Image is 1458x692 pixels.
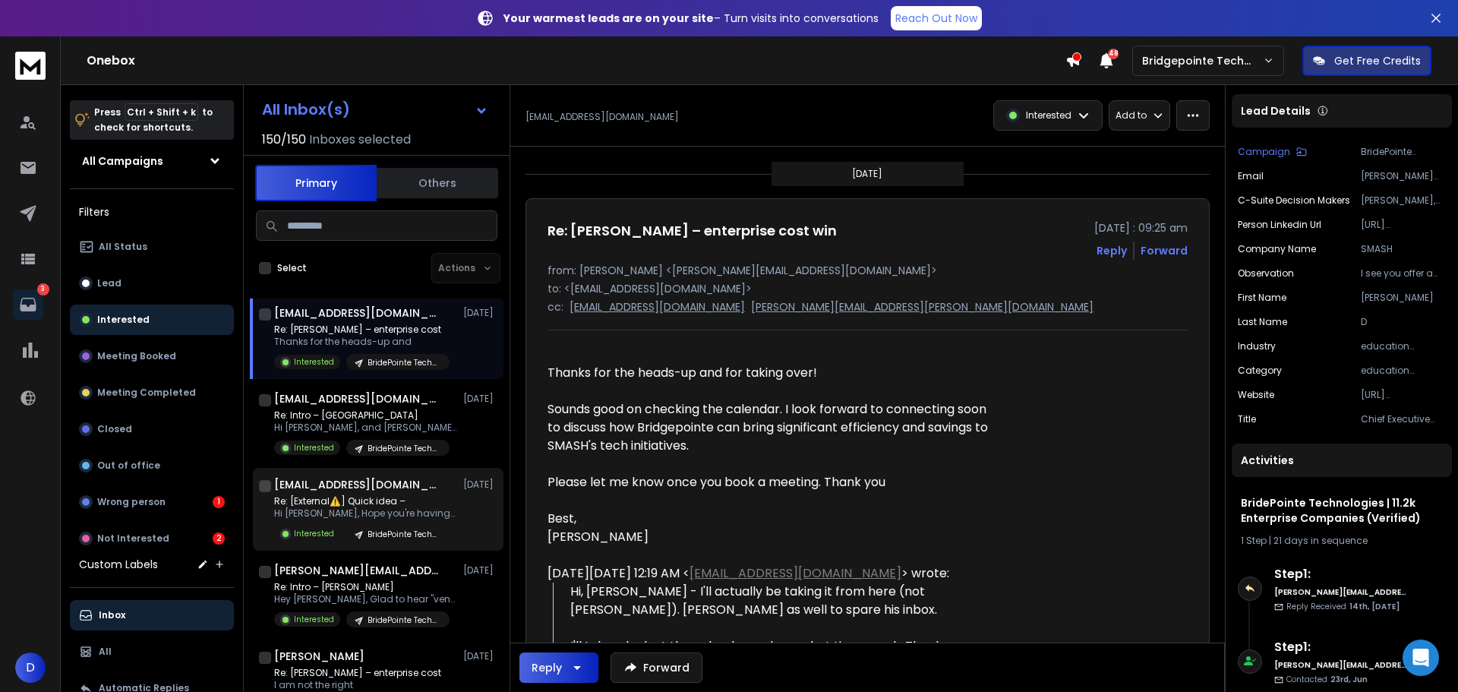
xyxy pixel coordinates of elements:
[368,615,440,626] p: BridePointe Technologies | 11.2k Enterprise Companies (Verified)
[751,299,1093,314] p: [PERSON_NAME][EMAIL_ADDRESS][PERSON_NAME][DOMAIN_NAME]
[1334,53,1421,68] p: Get Free Credits
[503,11,879,26] p: – Turn visits into conversations
[1238,413,1256,425] p: Title
[1361,292,1446,304] p: [PERSON_NAME]
[1238,219,1321,231] p: Person Linkedin Url
[70,637,234,667] button: All
[274,409,456,422] p: Re: Intro – [GEOGRAPHIC_DATA]
[97,460,160,472] p: Out of office
[274,305,441,321] h1: [EMAIL_ADDRESS][DOMAIN_NAME]
[548,564,991,583] div: [DATE][DATE] 12:19 AM < > wrote:
[1286,601,1400,612] p: Reply Received
[97,387,196,399] p: Meeting Completed
[70,341,234,371] button: Meeting Booked
[1302,46,1431,76] button: Get Free Credits
[99,241,147,253] p: All Status
[1108,49,1119,59] span: 48
[463,393,497,405] p: [DATE]
[463,564,497,577] p: [DATE]
[1238,365,1282,377] p: Category
[97,350,176,362] p: Meeting Booked
[70,450,234,481] button: Out of office
[1274,638,1407,656] h6: Step 1 :
[97,314,150,326] p: Interested
[570,637,991,656] div: I'll take a look at the calendar and see what times work. Thanks.
[262,131,306,149] span: 150 / 150
[1238,267,1294,280] p: Observation
[274,507,456,520] p: Hi [PERSON_NAME], Hope you're having a
[255,165,377,201] button: Primary
[274,391,441,406] h1: [EMAIL_ADDRESS][DOMAIN_NAME]
[213,532,225,545] div: 2
[1026,109,1071,122] p: Interested
[99,646,112,658] p: All
[1273,534,1368,547] span: 21 days in sequence
[70,305,234,335] button: Interested
[1361,146,1446,158] p: BridePointe Technologies | 11.2k Enterprise Companies (Verified)
[1361,243,1446,255] p: SMASH
[1361,340,1446,352] p: education management
[1238,340,1276,352] p: Industry
[1241,103,1311,118] p: Lead Details
[1238,316,1287,328] p: Last Name
[274,422,456,434] p: Hi [PERSON_NAME], and [PERSON_NAME], Thanks
[1241,495,1443,526] h1: BridePointe Technologies | 11.2k Enterprise Companies (Verified)
[97,532,169,545] p: Not Interested
[1142,53,1263,68] p: Bridgepointe Technologies
[1232,444,1452,477] div: Activities
[463,479,497,491] p: [DATE]
[1361,413,1446,425] p: Chief Executive Officer
[94,105,213,135] p: Press to check for shortcuts.
[1361,219,1446,231] p: [URL][DOMAIN_NAME]
[262,102,350,117] h1: All Inbox(s)
[70,201,234,223] h3: Filters
[274,667,450,679] p: Re: [PERSON_NAME] – enterprise cost
[294,528,334,539] p: Interested
[82,153,163,169] h1: All Campaigns
[70,414,234,444] button: Closed
[548,281,1188,296] p: to: <[EMAIL_ADDRESS][DOMAIN_NAME]>
[1349,601,1400,612] span: 14th, [DATE]
[99,609,125,621] p: Inbox
[1361,389,1446,401] p: [URL][DOMAIN_NAME]
[274,495,456,507] p: Re: [External⚠️] Quick idea –
[1238,146,1307,158] button: Campaign
[1238,292,1286,304] p: First Name
[70,146,234,176] button: All Campaigns
[895,11,977,26] p: Reach Out Now
[463,650,497,662] p: [DATE]
[213,496,225,508] div: 1
[1238,243,1316,255] p: Company Name
[1361,316,1446,328] p: D
[1094,220,1188,235] p: [DATE] : 09:25 am
[548,364,991,382] div: Thanks for the heads-up and for taking over!
[548,510,991,528] div: Best,
[1274,659,1407,671] h6: [PERSON_NAME][EMAIL_ADDRESS][DOMAIN_NAME]
[15,653,46,683] button: D
[274,649,364,664] h1: [PERSON_NAME]
[274,336,450,348] p: Thanks for the heads-up and
[1238,146,1290,158] p: Campaign
[548,473,991,491] div: Please let me know once you book a meeting. Thank you
[274,593,456,605] p: Hey [PERSON_NAME], Glad to hear "vendor
[1116,109,1147,122] p: Add to
[548,400,991,455] div: Sounds good on checking the calendar. I look forward to connecting soon to discuss how Bridgepoin...
[294,356,334,368] p: Interested
[891,6,982,30] a: Reach Out Now
[519,653,598,683] button: Reply
[1361,267,1446,280] p: I see you offer a free summer program to teach computer skills to students of color
[274,563,441,578] h1: [PERSON_NAME][EMAIL_ADDRESS][DOMAIN_NAME]
[97,423,132,435] p: Closed
[611,653,702,683] button: Forward
[70,378,234,408] button: Meeting Completed
[463,307,497,319] p: [DATE]
[37,283,49,295] p: 3
[97,277,121,289] p: Lead
[570,299,745,314] p: [EMAIL_ADDRESS][DOMAIN_NAME]
[1330,674,1368,685] span: 23rd, Jun
[377,166,498,200] button: Others
[13,289,43,320] a: 3
[294,442,334,453] p: Interested
[70,487,234,517] button: Wrong person1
